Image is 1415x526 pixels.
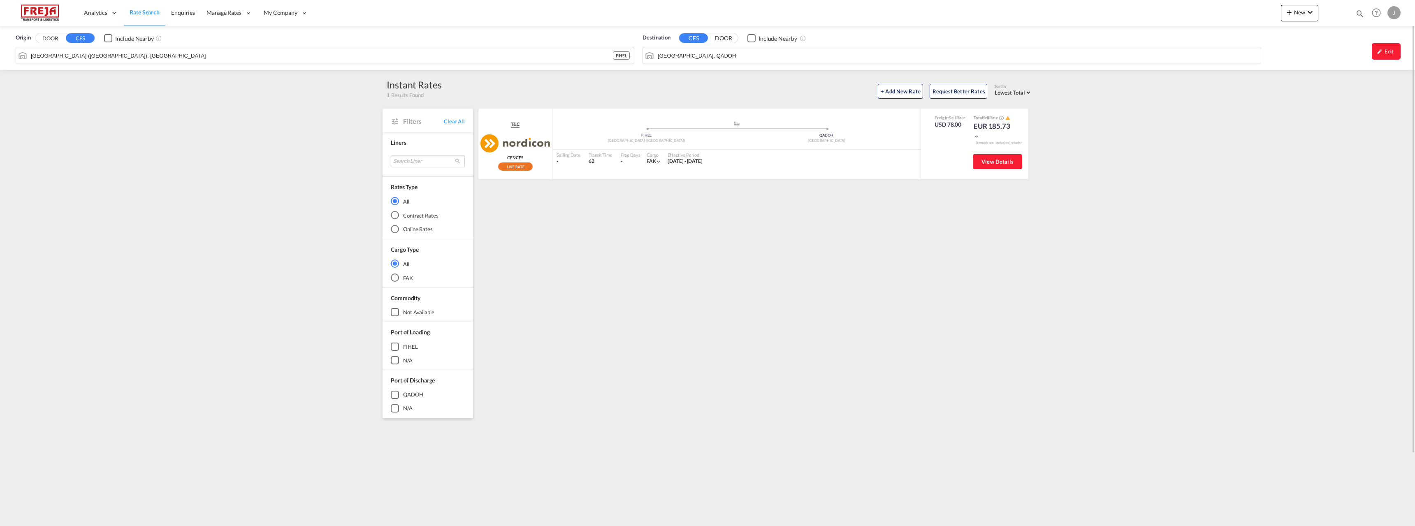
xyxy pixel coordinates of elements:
input: Search by Port [658,49,1257,62]
span: Filters [403,117,444,126]
img: live-rate.svg [498,162,533,171]
div: Free Days [621,152,640,158]
div: Rates Type [391,183,418,191]
md-icon: icon-pencil [1377,49,1383,54]
button: CFS [679,33,708,43]
span: Manage Rates [206,9,241,17]
md-radio-button: All [391,260,465,268]
span: Port of Loading [391,329,430,336]
span: Commodity [391,294,420,301]
div: Total Rate [974,115,1015,121]
md-icon: icon-plus 400-fg [1284,7,1294,17]
button: icon-plus 400-fgNewicon-chevron-down [1281,5,1318,21]
div: N/A [403,357,413,364]
div: icon-magnify [1355,9,1364,21]
div: [GEOGRAPHIC_DATA] [737,138,917,144]
md-icon: Unchecked: Ignores neighbouring ports when fetching rates.Checked : Includes neighbouring ports w... [155,35,162,42]
md-icon: icon-chevron-down [1305,7,1315,17]
div: Help [1369,6,1387,21]
md-radio-button: Contract Rates [391,211,465,219]
button: icon-alert [1004,115,1010,121]
div: EUR 185.73 [974,121,1015,141]
div: FIHEL [403,343,418,350]
span: Lowest Total [995,89,1025,96]
div: Instant Rates [387,78,442,91]
div: Sailing Date [557,152,580,158]
span: Rate Search [130,9,160,16]
span: Destination [643,34,670,42]
span: Help [1369,6,1383,20]
button: Spot Rates are dynamic & can fluctuate with time [998,115,1004,121]
span: My Company [264,9,297,17]
span: View Details [981,158,1014,165]
div: J [1387,6,1401,19]
md-checkbox: N/A [391,356,465,364]
span: CFS/CFS [507,155,523,160]
md-icon: icon-chevron-down [974,134,979,139]
md-input-container: Helsingfors (Helsinki), FIHEL [16,47,634,64]
md-input-container: Doha, QADOH [643,47,1261,64]
div: icon-pencilEdit [1372,43,1401,60]
input: Search by Port [31,49,613,62]
md-checkbox: QADOH [391,391,465,399]
div: not available [403,308,434,316]
img: 586607c025bf11f083711d99603023e7.png [12,4,68,22]
div: 01 Sep 2025 - 30 Sep 2025 [668,158,703,165]
span: Clear All [444,118,465,125]
div: USD 78.00 [935,120,965,129]
md-icon: icon-magnify [1355,9,1364,18]
md-icon: Unchecked: Ignores neighbouring ports when fetching rates.Checked : Includes neighbouring ports w... [800,35,806,42]
md-icon: assets/icons/custom/ship-fill.svg [732,121,742,125]
span: New [1284,9,1315,16]
md-icon: icon-alert [1005,116,1010,120]
span: FAK [647,158,656,164]
span: Origin [16,34,30,42]
img: Nordicon [480,134,550,153]
md-icon: icon-chevron-down [656,159,661,165]
span: Sell [949,115,956,120]
md-checkbox: N/A [391,404,465,412]
md-radio-button: FAK [391,273,465,282]
md-checkbox: FIHEL [391,343,465,351]
md-checkbox: Checkbox No Ink [747,34,797,42]
span: [DATE] - [DATE] [668,158,703,164]
span: Enquiries [171,9,195,16]
div: Sort by [995,84,1032,89]
div: Rollable available [498,162,533,171]
span: T&C [511,121,520,127]
div: Cargo Type [391,246,419,254]
div: - [557,158,580,165]
button: Request Better Rates [930,84,987,99]
div: QADOH [403,391,423,398]
button: CFS [66,33,95,43]
button: View Details [973,154,1022,169]
div: Transit Time [589,152,612,158]
div: - [621,158,622,165]
div: QADOH [737,133,917,138]
div: [GEOGRAPHIC_DATA] ([GEOGRAPHIC_DATA]) [557,138,737,144]
md-checkbox: Checkbox No Ink [104,34,154,42]
md-radio-button: All [391,197,465,205]
button: DOOR [36,34,65,43]
span: Liners [391,139,406,146]
md-radio-button: Online Rates [391,225,465,233]
div: Freight Rate [935,115,965,120]
div: Include Nearby [759,35,797,43]
div: Include Nearby [115,35,154,43]
button: + Add New Rate [878,84,923,99]
span: Sell [983,115,990,120]
div: Effective Period [668,152,703,158]
div: Remark and Inclusion included [970,141,1028,145]
span: Port of Discharge [391,377,435,384]
span: Analytics [84,9,107,17]
div: 62 [589,158,612,165]
div: Cargo [647,152,662,158]
div: FIHEL [557,133,737,138]
div: FIHEL [613,51,630,60]
md-select: Select: Lowest Total [995,87,1032,97]
div: N/A [403,404,413,412]
span: 1 Results Found [387,91,424,99]
button: DOOR [709,34,738,43]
